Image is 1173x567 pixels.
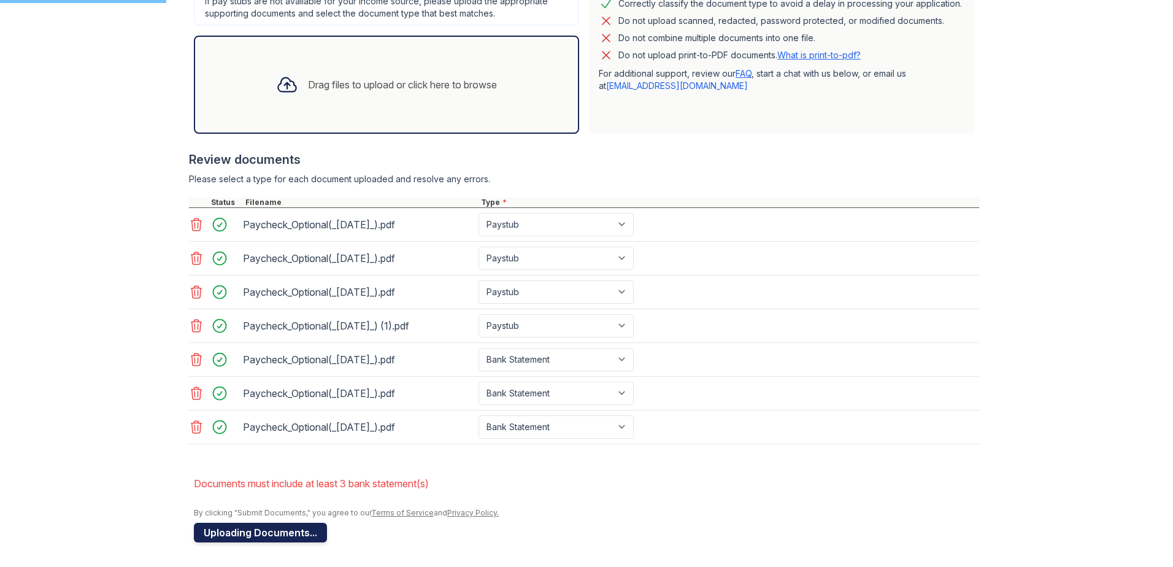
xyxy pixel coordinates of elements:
[606,80,748,91] a: [EMAIL_ADDRESS][DOMAIN_NAME]
[194,508,979,518] div: By clicking "Submit Documents," you agree to our and
[243,350,474,369] div: Paycheck_Optional(_[DATE]_).pdf
[209,198,243,207] div: Status
[479,198,979,207] div: Type
[371,508,434,517] a: Terms of Service
[736,68,752,79] a: FAQ
[308,77,497,92] div: Drag files to upload or click here to browse
[243,249,474,268] div: Paycheck_Optional(_[DATE]_).pdf
[243,384,474,403] div: Paycheck_Optional(_[DATE]_).pdf
[618,49,861,61] p: Do not upload print-to-PDF documents.
[243,215,474,234] div: Paycheck_Optional(_[DATE]_).pdf
[194,523,327,542] button: Uploading Documents...
[194,471,979,496] li: Documents must include at least 3 bank statement(s)
[243,417,474,437] div: Paycheck_Optional(_[DATE]_).pdf
[777,50,861,60] a: What is print-to-pdf?
[618,13,944,28] div: Do not upload scanned, redacted, password protected, or modified documents.
[618,31,815,45] div: Do not combine multiple documents into one file.
[189,151,979,168] div: Review documents
[599,67,964,92] p: For additional support, review our , start a chat with us below, or email us at
[243,316,474,336] div: Paycheck_Optional(_[DATE]_) (1).pdf
[243,198,479,207] div: Filename
[189,173,979,185] div: Please select a type for each document uploaded and resolve any errors.
[243,282,474,302] div: Paycheck_Optional(_[DATE]_).pdf
[447,508,499,517] a: Privacy Policy.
